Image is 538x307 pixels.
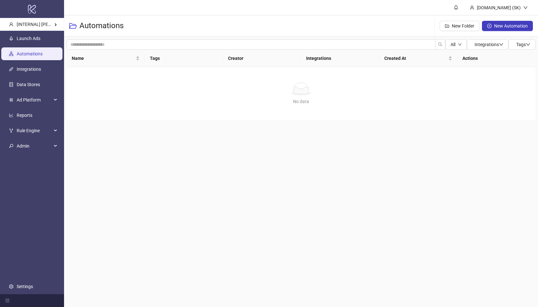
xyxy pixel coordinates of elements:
[494,23,528,28] span: New Automation
[72,55,134,62] span: Name
[301,50,379,67] th: Integrations
[79,21,124,31] h3: Automations
[74,98,528,105] div: No data
[467,39,509,50] button: Integrationsdown
[499,42,503,47] span: down
[509,39,535,50] button: Tagsdown
[9,22,13,27] span: user
[482,21,533,31] button: New Automation
[445,24,449,28] span: folder-add
[440,21,479,31] button: New Folder
[67,50,145,67] th: Name
[452,23,474,28] span: New Folder
[69,22,77,30] span: folder-open
[17,93,52,106] span: Ad Platform
[9,128,13,133] span: fork
[470,5,474,10] span: user
[9,144,13,148] span: key
[17,67,41,72] a: Integrations
[457,50,535,67] th: Actions
[445,39,467,50] button: Alldown
[454,5,458,10] span: bell
[384,55,447,62] span: Created At
[523,5,528,10] span: down
[145,50,223,67] th: Tags
[17,124,52,137] span: Rule Engine
[9,98,13,102] span: number
[458,43,462,46] span: down
[516,42,530,47] span: Tags
[17,51,43,56] a: Automations
[17,82,40,87] a: Data Stores
[474,4,523,11] div: [DOMAIN_NAME] (SK)
[475,42,503,47] span: Integrations
[17,22,89,27] span: [INTERNAL] [PERSON_NAME] Kitchn
[526,42,530,47] span: down
[438,42,443,47] span: search
[17,140,52,152] span: Admin
[17,113,32,118] a: Reports
[379,50,457,67] th: Created At
[17,36,40,41] a: Launch Ads
[17,284,33,289] a: Settings
[223,50,301,67] th: Creator
[451,42,455,47] span: All
[5,298,10,303] span: menu-fold
[487,24,492,28] span: plus-circle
